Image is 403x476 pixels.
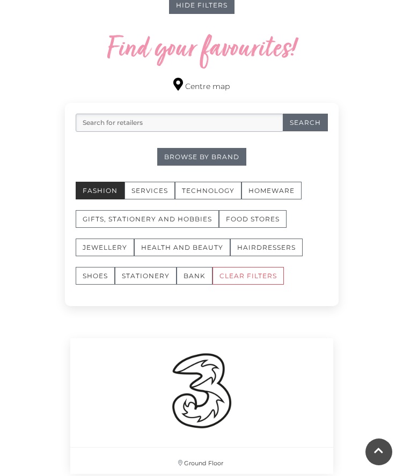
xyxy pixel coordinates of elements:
a: Ground Floor [65,333,339,475]
a: Centre map [173,78,230,92]
a: Stationery [115,267,177,295]
a: Browse By Brand [157,148,246,166]
button: Search [283,114,328,131]
a: Hairdressers [230,239,303,267]
p: Ground Floor [70,448,333,474]
a: CLEAR FILTERS [213,267,284,295]
a: Fashion [76,182,124,210]
button: Food Stores [219,210,287,228]
button: Shoes [76,267,115,285]
button: Homeware [241,182,302,199]
button: Technology [175,182,241,199]
button: Fashion [76,182,124,199]
span: HIDE [176,1,195,9]
button: Stationery [115,267,177,285]
a: Shoes [76,267,115,295]
a: Services [124,182,175,210]
a: Food Stores [219,210,287,239]
button: Gifts, Stationery and Hobbies [76,210,219,228]
a: Bank [177,267,213,295]
button: Jewellery [76,239,134,256]
button: Bank [177,267,213,285]
button: Health and Beauty [134,239,230,256]
button: CLEAR FILTERS [213,267,284,285]
button: Services [124,182,175,199]
h2: Find your favourites! [65,33,339,67]
button: Hairdressers [230,239,303,256]
a: Homeware [241,182,302,210]
a: Technology [175,182,241,210]
input: Search for retailers [76,114,283,132]
a: Health and Beauty [134,239,230,267]
a: Gifts, Stationery and Hobbies [76,210,219,239]
a: Jewellery [76,239,134,267]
